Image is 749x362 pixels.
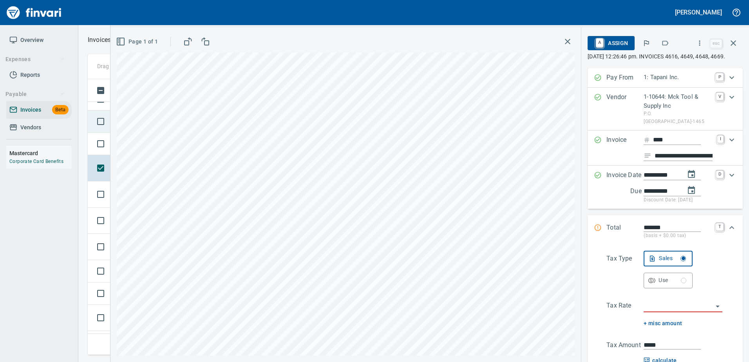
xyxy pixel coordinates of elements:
div: Expand [588,88,743,130]
span: Beta [52,105,69,114]
h6: Mastercard [9,149,72,157]
svg: Invoice description [644,152,651,159]
span: Invoices [20,105,41,115]
a: esc [710,39,722,48]
div: Expand [588,130,743,166]
span: Page 1 of 1 [118,37,158,47]
a: Corporate Card Benefits [9,159,63,164]
h5: [PERSON_NAME] [675,8,722,16]
a: T [716,223,724,231]
span: Reports [20,70,40,80]
p: Total [606,223,644,240]
div: Use [659,275,686,285]
button: More [691,34,708,52]
p: Pay From [606,73,644,83]
a: D [716,170,724,178]
span: + misc amount [644,319,682,328]
p: Invoice [606,135,644,161]
span: Expenses [5,54,65,64]
p: Tax Type [606,254,644,288]
button: change date [682,165,701,184]
div: Expand [588,166,743,209]
a: I [717,135,724,143]
p: Drag a column heading here to group the table [97,62,212,70]
p: Invoice Date [606,170,644,204]
a: V [716,92,724,100]
span: Overview [20,35,43,45]
span: Payable [5,89,65,99]
button: change due date [682,181,701,200]
p: 1: Tapani Inc. [644,73,711,82]
p: Invoices [88,35,111,45]
svg: Invoice number [644,135,650,145]
div: Sales [659,253,686,263]
p: (basis + $0.00 tax) [644,232,711,240]
div: Expand [588,68,743,88]
a: A [596,38,603,47]
nav: breadcrumb [88,35,111,45]
p: P.O. [GEOGRAPHIC_DATA]-1465 [644,110,711,126]
button: Open [712,301,723,312]
span: Assign [594,36,628,50]
p: Vendor [606,92,644,126]
span: Vendors [20,123,41,132]
p: Due [630,186,668,196]
p: Tax Rate [606,301,644,328]
img: Finvari [5,3,63,22]
p: 1-10644: Mck Tool & Supply Inc [644,92,711,110]
div: Expand [588,215,743,248]
p: Discount Date: [DATE] [644,196,711,204]
button: Flag [638,34,655,52]
p: [DATE] 12:26:46 pm. INVOICES 4616, 4649, 4648, 4669. [588,52,743,60]
span: Close invoice [708,34,743,52]
a: P [716,73,724,81]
